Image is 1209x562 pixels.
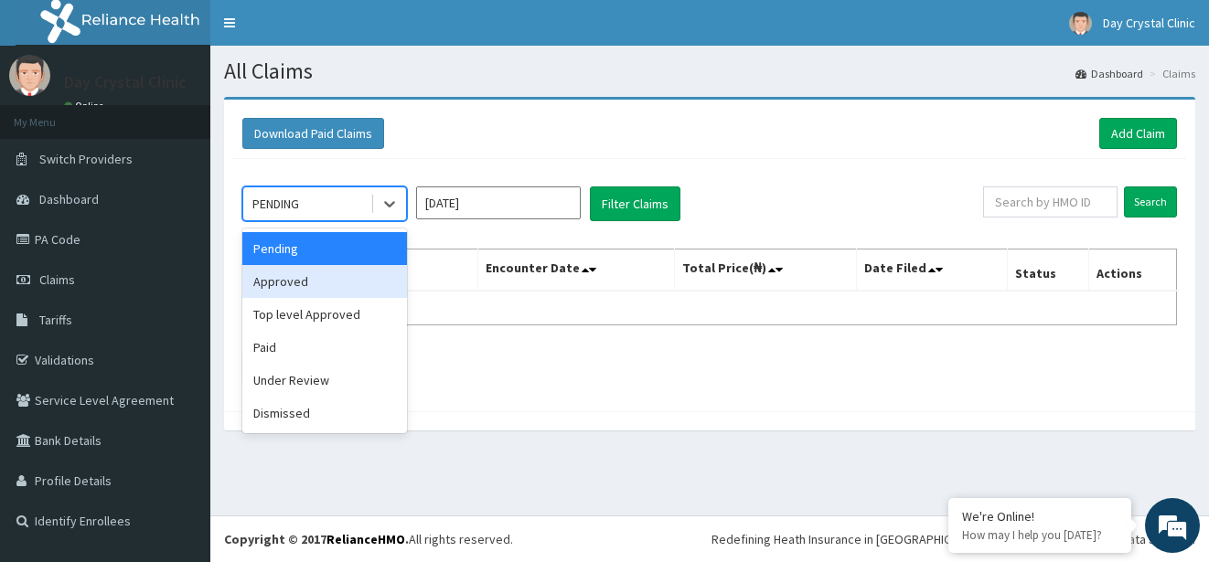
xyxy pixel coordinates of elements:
button: Download Paid Claims [242,118,384,149]
a: Online [64,100,108,112]
a: Dashboard [1075,66,1143,81]
div: Pending [242,232,407,265]
div: Paid [242,331,407,364]
li: Claims [1145,66,1195,81]
p: Day Crystal Clinic [64,74,187,90]
span: Switch Providers [39,151,133,167]
div: Approved [242,265,407,298]
input: Search [1124,186,1177,217]
div: PENDING [252,195,299,213]
th: Status [1008,249,1089,292]
div: We're Online! [962,508,1118,525]
span: Tariffs [39,312,72,328]
th: Total Price(₦) [675,249,857,292]
strong: Copyright © 2017 . [224,531,409,547]
th: Encounter Date [478,249,675,292]
span: Dashboard [39,191,99,207]
a: Add Claim [1099,118,1177,149]
span: Day Crystal Clinic [1103,15,1195,31]
footer: All rights reserved. [210,515,1209,562]
th: Date Filed [857,249,1008,292]
p: How may I help you today? [962,527,1118,543]
div: Under Review [242,364,407,397]
div: Dismissed [242,397,407,429]
div: Redefining Heath Insurance in [GEOGRAPHIC_DATA] using Telemedicine and Data Science! [711,530,1195,548]
h1: All Claims [224,59,1195,83]
th: Actions [1088,249,1176,292]
a: RelianceHMO [326,531,405,547]
img: User Image [1069,12,1092,35]
img: User Image [9,55,50,96]
button: Filter Claims [590,186,680,221]
input: Select Month and Year [416,186,581,219]
span: Claims [39,271,75,288]
input: Search by HMO ID [983,186,1118,217]
div: Top level Approved [242,298,407,331]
